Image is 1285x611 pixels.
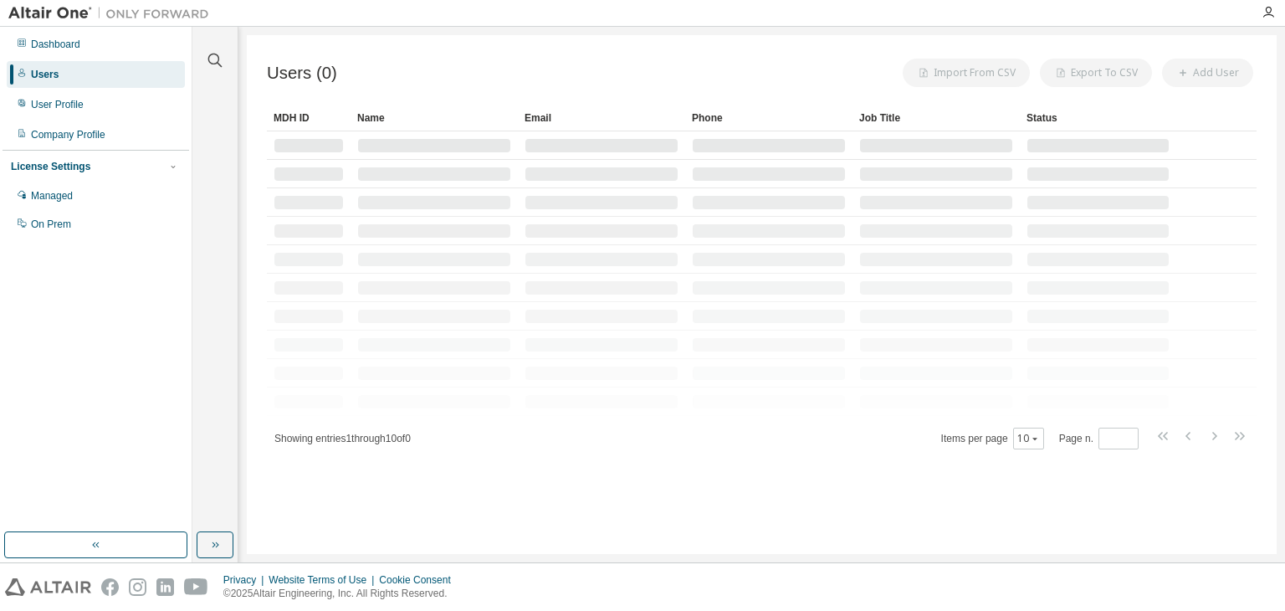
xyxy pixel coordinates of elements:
[11,160,90,173] div: License Settings
[1017,432,1040,445] button: 10
[525,105,678,131] div: Email
[269,573,379,587] div: Website Terms of Use
[223,587,461,601] p: © 2025 Altair Engineering, Inc. All Rights Reserved.
[31,218,71,231] div: On Prem
[31,128,105,141] div: Company Profile
[379,573,460,587] div: Cookie Consent
[903,59,1030,87] button: Import From CSV
[1162,59,1253,87] button: Add User
[1059,428,1139,449] span: Page n.
[184,578,208,596] img: youtube.svg
[101,578,119,596] img: facebook.svg
[1026,105,1170,131] div: Status
[31,189,73,203] div: Managed
[8,5,218,22] img: Altair One
[941,428,1044,449] span: Items per page
[274,105,344,131] div: MDH ID
[31,38,80,51] div: Dashboard
[156,578,174,596] img: linkedin.svg
[357,105,511,131] div: Name
[223,573,269,587] div: Privacy
[31,98,84,111] div: User Profile
[1040,59,1152,87] button: Export To CSV
[274,433,411,444] span: Showing entries 1 through 10 of 0
[31,68,59,81] div: Users
[267,64,337,83] span: Users (0)
[859,105,1013,131] div: Job Title
[129,578,146,596] img: instagram.svg
[692,105,846,131] div: Phone
[5,578,91,596] img: altair_logo.svg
